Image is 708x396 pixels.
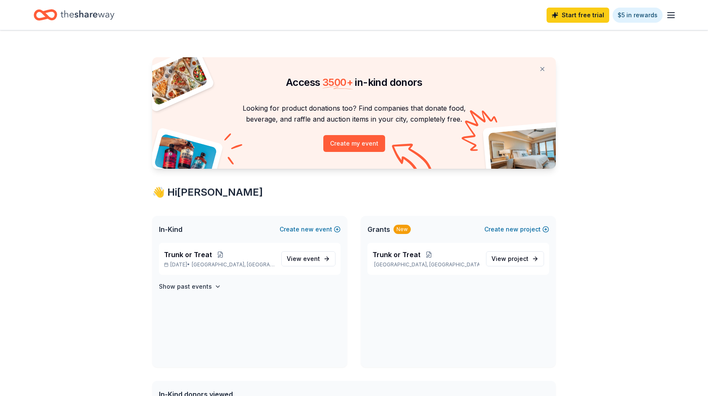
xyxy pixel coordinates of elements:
[322,76,353,88] span: 3500 +
[367,224,390,234] span: Grants
[280,224,341,234] button: Createnewevent
[484,224,549,234] button: Createnewproject
[392,144,434,175] img: Curvy arrow
[159,282,212,292] h4: Show past events
[287,254,320,264] span: View
[286,76,422,88] span: Access in-kind donors
[159,224,182,234] span: In-Kind
[34,5,114,25] a: Home
[486,251,544,266] a: View project
[394,225,411,234] div: New
[372,261,479,268] p: [GEOGRAPHIC_DATA], [GEOGRAPHIC_DATA]
[281,251,336,266] a: View event
[372,250,420,260] span: Trunk or Treat
[613,8,663,23] a: $5 in rewards
[491,254,528,264] span: View
[164,250,212,260] span: Trunk or Treat
[164,261,275,268] p: [DATE] •
[323,135,385,152] button: Create my event
[303,255,320,262] span: event
[506,224,518,234] span: new
[508,255,528,262] span: project
[143,52,209,106] img: Pizza
[159,282,221,292] button: Show past events
[162,103,546,125] p: Looking for product donations too? Find companies that donate food, beverage, and raffle and auct...
[192,261,275,268] span: [GEOGRAPHIC_DATA], [GEOGRAPHIC_DATA]
[152,186,556,199] div: 👋 Hi [PERSON_NAME]
[301,224,314,234] span: new
[547,8,609,23] a: Start free trial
